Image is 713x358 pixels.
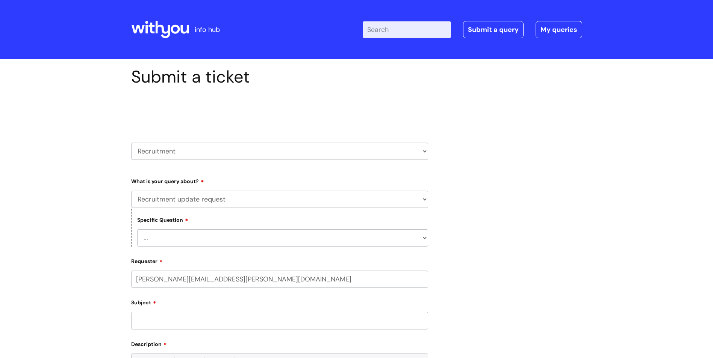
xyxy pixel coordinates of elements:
input: Email [131,271,428,288]
label: Description [131,338,428,347]
label: Specific Question [137,216,188,223]
p: info hub [195,24,220,36]
label: What is your query about? [131,176,428,185]
a: My queries [536,21,582,38]
input: Search [363,21,451,38]
h2: Select issue type [131,104,428,118]
label: Subject [131,297,428,306]
a: Submit a query [463,21,524,38]
label: Requester [131,256,428,265]
h1: Submit a ticket [131,67,428,87]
